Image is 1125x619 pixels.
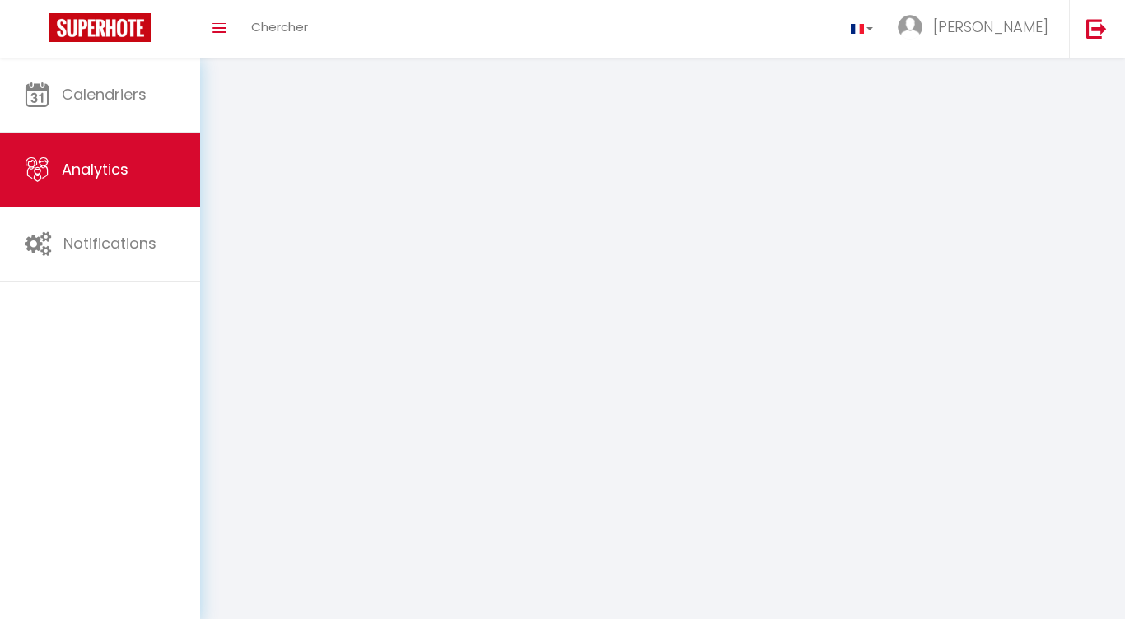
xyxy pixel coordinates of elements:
img: ... [898,15,922,40]
span: Chercher [251,18,308,35]
img: Super Booking [49,13,151,42]
img: logout [1086,18,1107,39]
span: Analytics [62,159,128,179]
span: Calendriers [62,84,147,105]
span: Notifications [63,233,156,254]
span: [PERSON_NAME] [933,16,1048,37]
